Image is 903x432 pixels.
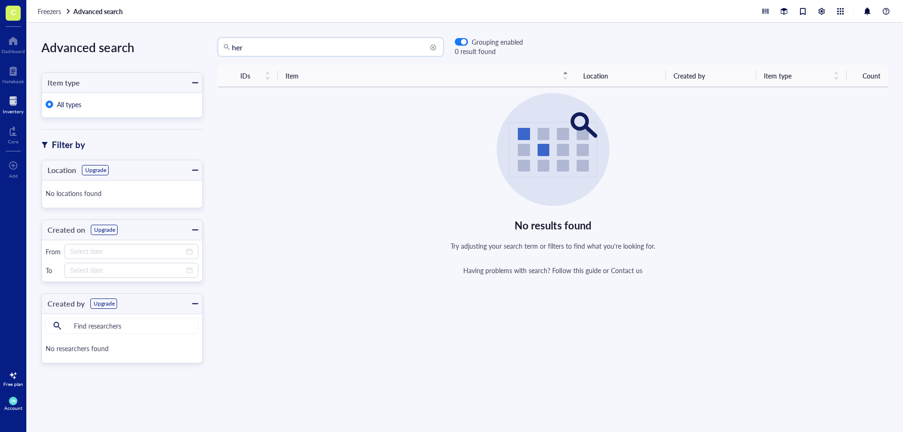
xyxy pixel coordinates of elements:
[8,124,18,144] a: Core
[46,339,198,359] div: No researchers found
[42,297,85,310] div: Created by
[3,381,23,387] div: Free plan
[52,138,85,151] div: Filter by
[73,7,125,16] a: Advanced search
[764,71,828,81] span: Item type
[515,217,591,233] div: No results found
[57,100,81,109] span: All types
[463,266,642,275] div: Having problems with search? or
[70,265,184,275] input: Select date
[497,93,610,206] img: Empty state
[233,65,278,87] th: IDs
[756,65,847,87] th: Item type
[70,246,184,257] input: Select date
[42,223,85,236] div: Created on
[46,184,198,204] div: No locations found
[8,139,18,144] div: Core
[41,38,203,57] div: Advanced search
[2,79,24,84] div: Notebook
[46,247,61,256] div: From
[1,48,25,54] div: Dashboard
[1,33,25,54] a: Dashboard
[240,71,259,81] span: IDs
[666,65,756,87] th: Created by
[285,71,557,81] span: Item
[38,7,61,16] span: Freezers
[3,109,24,114] div: Inventory
[4,405,23,411] div: Account
[847,65,888,87] th: Count
[94,300,115,307] div: Upgrade
[576,65,666,87] th: Location
[46,266,61,275] div: To
[472,38,523,46] div: Grouping enabled
[611,266,642,275] a: Contact us
[94,226,115,234] div: Upgrade
[455,46,523,56] div: 0 result found
[42,164,76,177] div: Location
[451,241,656,251] div: Try adjusting your search term or filters to find what you're looking for.
[3,94,24,114] a: Inventory
[9,173,18,179] div: Add
[278,65,576,87] th: Item
[11,6,16,18] span: C
[11,399,16,403] span: HN
[85,166,106,174] div: Upgrade
[552,266,601,275] a: Follow this guide
[42,76,80,89] div: Item type
[2,63,24,84] a: Notebook
[38,7,71,16] a: Freezers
